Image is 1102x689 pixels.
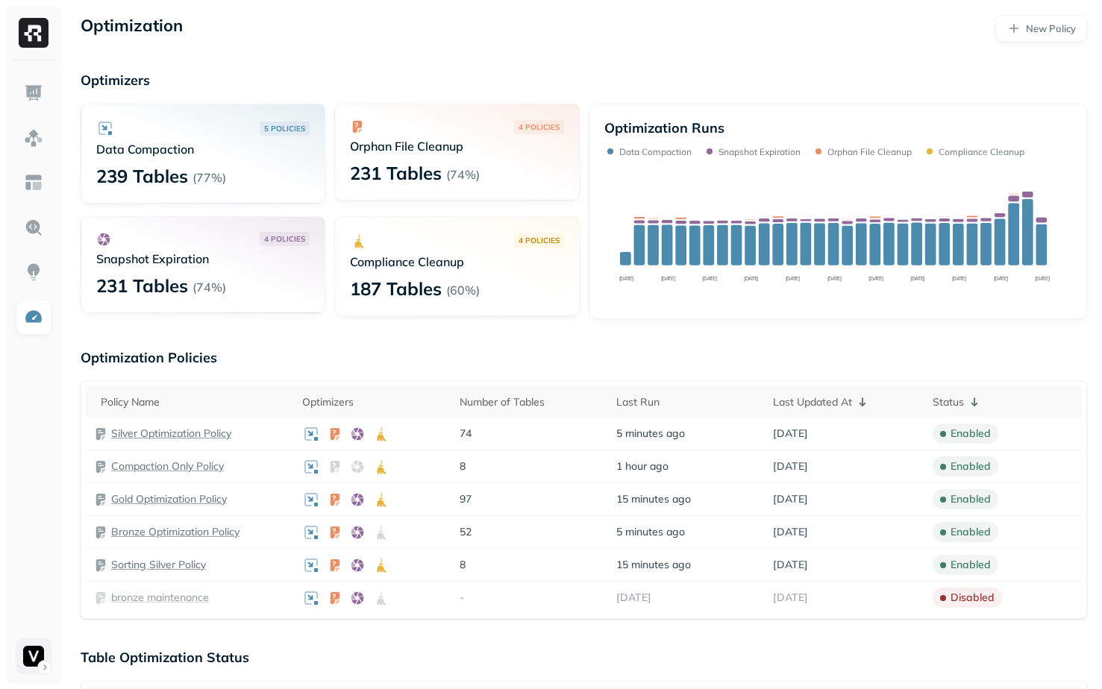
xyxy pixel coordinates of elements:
[96,251,310,266] p: Snapshot Expiration
[24,128,43,148] img: Assets
[951,427,991,441] p: enabled
[111,591,209,605] a: bronze maintenance
[111,459,224,474] a: Compaction Only Policy
[933,393,1074,411] div: Status
[939,146,1024,157] p: Compliance Cleanup
[111,492,227,506] a: Gold Optimization Policy
[619,146,692,157] p: Data Compaction
[111,558,206,572] a: Sorting Silver Policy
[604,119,724,136] p: Optimization Runs
[24,173,43,192] img: Asset Explorer
[24,262,43,282] img: Insights
[19,18,48,48] img: Ryft
[192,170,226,185] p: ( 77% )
[264,233,305,245] p: 4 POLICIES
[773,393,917,411] div: Last Updated At
[24,84,43,103] img: Dashboard
[952,275,966,282] tspan: [DATE]
[24,307,43,327] img: Optimization
[993,275,1007,282] tspan: [DATE]
[24,218,43,237] img: Query Explorer
[264,123,305,134] p: 5 POLICIES
[616,525,685,539] span: 5 minutes ago
[192,280,226,295] p: ( 74% )
[773,459,808,474] span: [DATE]
[660,275,674,282] tspan: [DATE]
[350,277,442,301] p: 187 Tables
[702,275,716,282] tspan: [DATE]
[773,525,808,539] span: [DATE]
[460,492,601,506] p: 97
[951,591,995,605] p: disabled
[519,235,560,246] p: 4 POLICIES
[744,275,758,282] tspan: [DATE]
[460,459,601,474] p: 8
[81,649,1087,666] p: Table Optimization Status
[719,146,801,157] p: Snapshot Expiration
[1035,275,1049,282] tspan: [DATE]
[868,275,883,282] tspan: [DATE]
[446,283,480,298] p: ( 60% )
[460,591,601,605] p: -
[460,395,601,409] div: Number of Tables
[302,395,444,409] div: Optimizers
[773,427,808,441] span: [DATE]
[910,275,924,282] tspan: [DATE]
[460,427,601,441] p: 74
[786,275,800,282] tspan: [DATE]
[616,395,758,409] div: Last Run
[101,395,287,409] div: Policy Name
[827,146,912,157] p: Orphan File Cleanup
[616,459,669,474] span: 1 hour ago
[616,591,651,605] span: [DATE]
[1026,22,1076,36] p: New Policy
[446,167,480,182] p: ( 74% )
[773,558,808,572] span: [DATE]
[773,492,808,506] span: [DATE]
[460,558,601,572] p: 8
[951,492,991,506] p: enabled
[350,254,563,269] p: Compliance Cleanup
[616,427,685,441] span: 5 minutes ago
[995,15,1087,42] a: New Policy
[773,591,808,605] span: [DATE]
[111,427,231,441] a: Silver Optimization Policy
[616,558,691,572] span: 15 minutes ago
[111,525,240,539] a: Bronze Optimization Policy
[616,492,691,506] span: 15 minutes ago
[951,525,991,539] p: enabled
[951,459,991,474] p: enabled
[460,525,601,539] p: 52
[96,142,310,157] p: Data Compaction
[619,275,633,282] tspan: [DATE]
[350,139,563,154] p: Orphan File Cleanup
[827,275,841,282] tspan: [DATE]
[96,164,188,188] p: 239 Tables
[81,349,1087,366] p: Optimization Policies
[81,15,183,42] p: Optimization
[951,558,991,572] p: enabled
[519,122,560,133] p: 4 POLICIES
[96,274,188,298] p: 231 Tables
[23,646,44,667] img: Voodoo
[81,72,1087,89] p: Optimizers
[350,161,442,185] p: 231 Tables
